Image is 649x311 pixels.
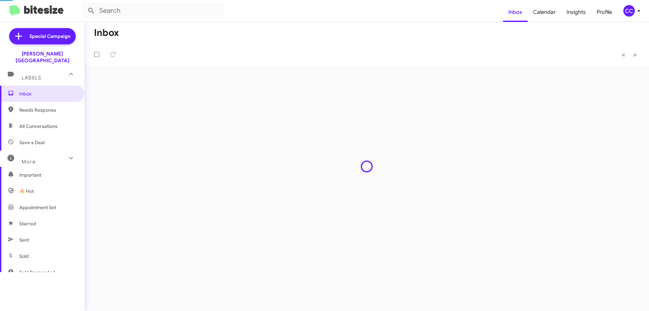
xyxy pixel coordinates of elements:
span: Appointment Set [19,204,56,211]
a: Calendar [528,2,561,22]
div: CC [623,5,635,17]
span: Starred [19,220,36,227]
h1: Inbox [94,27,119,38]
span: More [22,159,35,165]
a: Inbox [503,2,528,22]
span: Needs Response [19,107,77,113]
span: Sold [19,253,29,260]
a: Profile [591,2,618,22]
span: 🔥 Hot [19,188,34,195]
a: Insights [561,2,591,22]
span: Sent [19,237,29,243]
span: Special Campaign [29,33,70,40]
span: All Conversations [19,123,57,130]
span: » [633,50,637,59]
button: Next [629,48,641,62]
input: Search [82,3,224,19]
span: Inbox [19,90,77,97]
span: Save a Deal [19,139,45,146]
button: CC [618,5,642,17]
span: « [622,50,625,59]
button: Previous [618,48,629,62]
nav: Page navigation example [618,48,641,62]
span: Labels [22,75,41,81]
span: Important [19,172,77,178]
span: Sold Responded [19,269,55,276]
a: Special Campaign [9,28,76,44]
